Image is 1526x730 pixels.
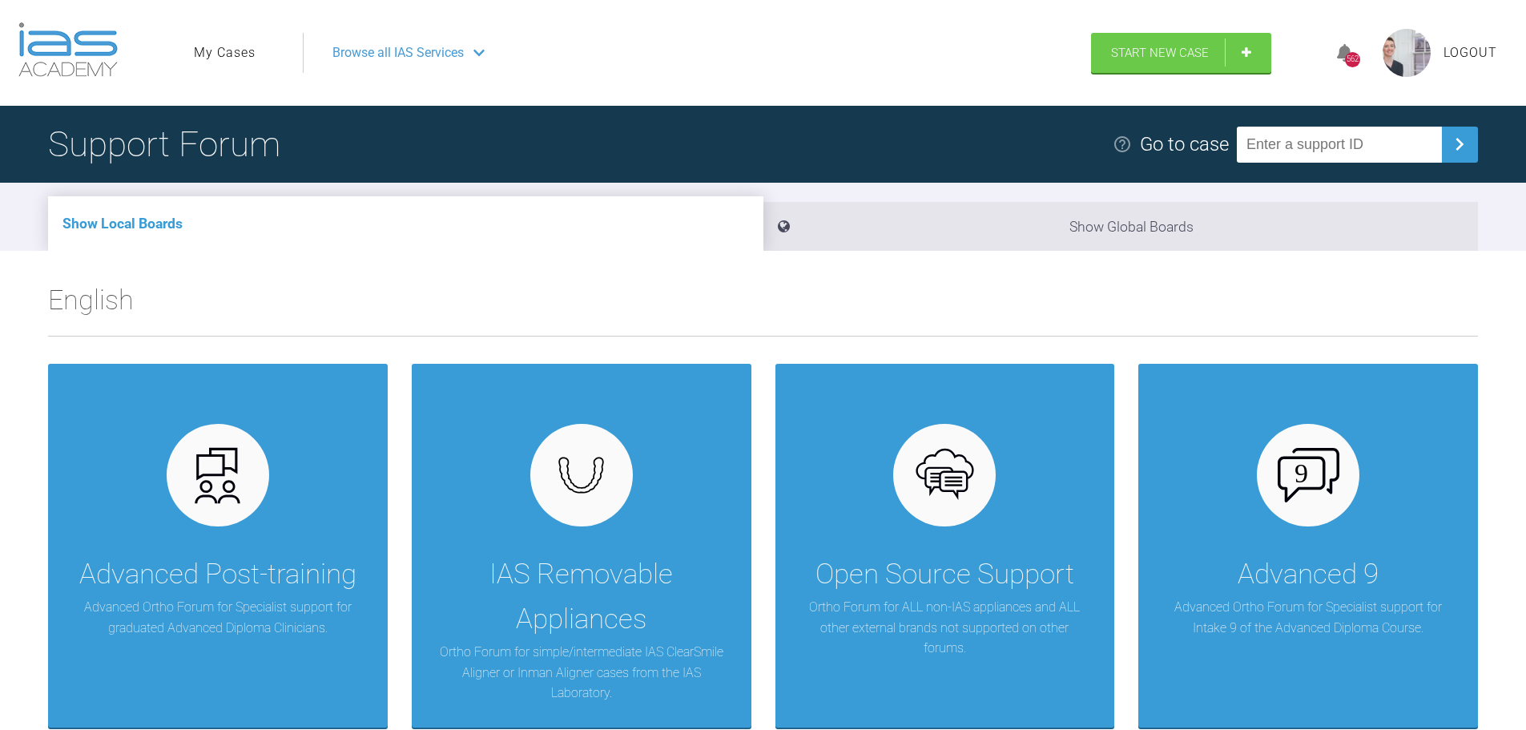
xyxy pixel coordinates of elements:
[1138,364,1478,728] a: Advanced 9Advanced Ortho Forum for Specialist support for Intake 9 of the Advanced Diploma Course.
[914,445,976,506] img: opensource.6e495855.svg
[194,42,256,63] a: My Cases
[1238,552,1379,597] div: Advanced 9
[799,597,1091,659] p: Ortho Forum for ALL non-IAS appliances and ALL other external brands not supported on other forums.
[436,642,727,704] p: Ortho Forum for simple/intermediate IAS ClearSmile Aligner or Inman Aligner cases from the IAS La...
[187,445,248,506] img: advanced.73cea251.svg
[1113,135,1132,154] img: help.e70b9f3d.svg
[1162,597,1454,638] p: Advanced Ortho Forum for Specialist support for Intake 9 of the Advanced Diploma Course.
[1237,127,1442,163] input: Enter a support ID
[412,364,751,728] a: IAS Removable AppliancesOrtho Forum for simple/intermediate IAS ClearSmile Aligner or Inman Align...
[775,364,1115,728] a: Open Source SupportOrtho Forum for ALL non-IAS appliances and ALL other external brands not suppo...
[18,22,118,77] img: logo-light.3e3ef733.png
[332,42,464,63] span: Browse all IAS Services
[48,364,388,728] a: Advanced Post-trainingAdvanced Ortho Forum for Specialist support for graduated Advanced Diploma ...
[1111,46,1209,60] span: Start New Case
[1091,33,1271,73] a: Start New Case
[550,452,612,498] img: removables.927eaa4e.svg
[1140,129,1229,159] div: Go to case
[815,552,1074,597] div: Open Source Support
[72,597,364,638] p: Advanced Ortho Forum for Specialist support for graduated Advanced Diploma Clinicians.
[1447,131,1472,157] img: chevronRight.28bd32b0.svg
[1278,448,1339,502] img: advanced-9.7b3bd4b1.svg
[48,278,1478,336] h2: English
[1345,52,1360,67] div: 562
[79,552,356,597] div: Advanced Post-training
[48,196,763,251] li: Show Local Boards
[436,552,727,642] div: IAS Removable Appliances
[763,202,1479,251] li: Show Global Boards
[48,116,280,172] h1: Support Forum
[1383,29,1431,77] img: profile.png
[1443,42,1497,63] a: Logout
